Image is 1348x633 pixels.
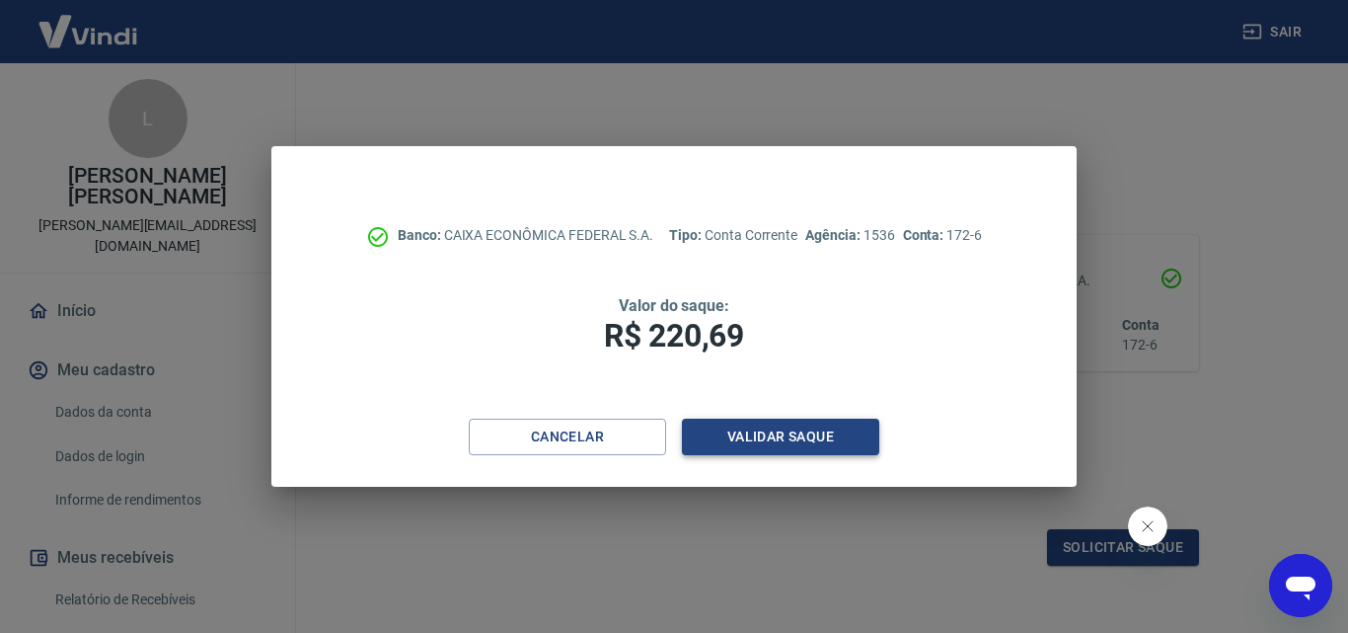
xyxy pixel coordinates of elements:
p: Conta Corrente [669,225,797,246]
button: Cancelar [469,419,666,455]
iframe: Botão para abrir a janela de mensagens [1269,554,1332,617]
span: Agência: [805,227,863,243]
span: Tipo: [669,227,705,243]
p: 172-6 [903,225,982,246]
span: Conta: [903,227,947,243]
iframe: Fechar mensagem [1128,507,1167,546]
span: Valor do saque: [619,296,729,315]
span: Olá! Precisa de ajuda? [12,14,166,30]
p: 1536 [805,225,894,246]
span: R$ 220,69 [604,317,744,355]
button: Validar saque [682,419,879,455]
span: Banco: [398,227,444,243]
p: CAIXA ECONÔMICA FEDERAL S.A. [398,225,653,246]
